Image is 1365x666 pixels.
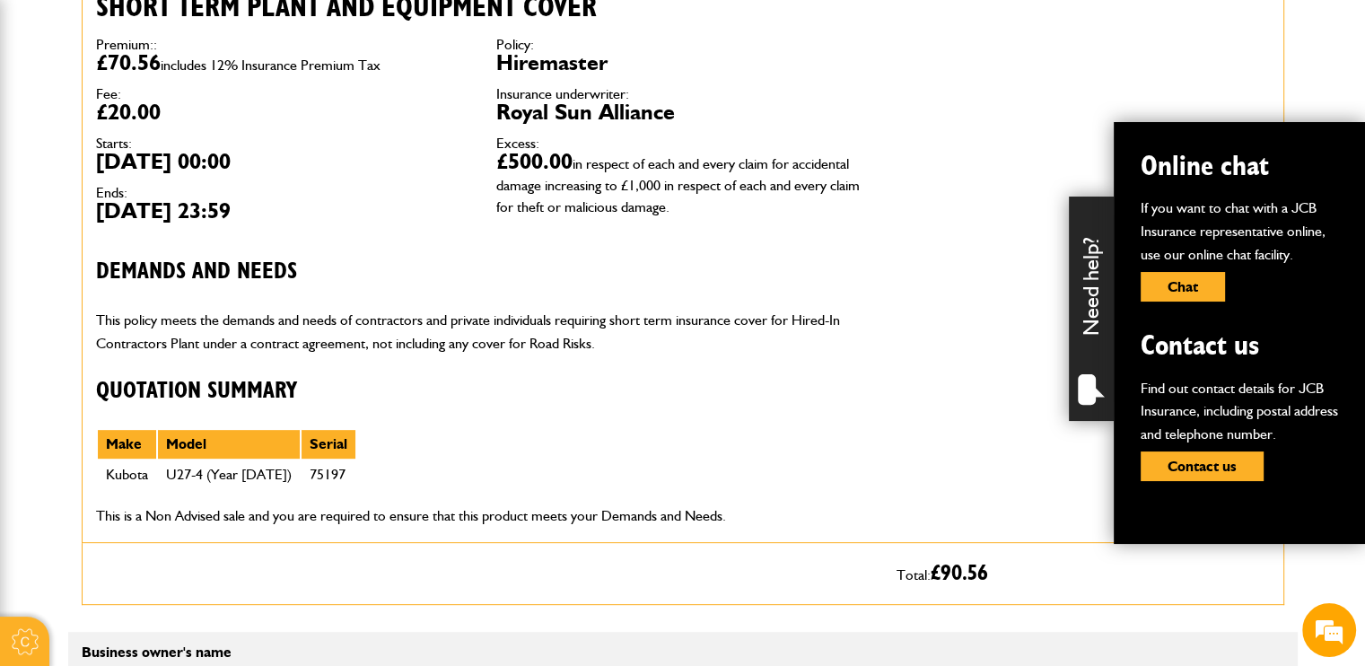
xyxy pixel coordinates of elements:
[9,494,342,557] textarea: Type your message and hit 'Enter'
[897,556,1270,591] p: Total:
[496,151,870,215] dd: £500.00
[23,150,302,204] div: 2:44 PM
[1069,197,1114,421] div: Need help?
[20,99,47,126] div: Navigation go back
[72,444,315,464] span: That's great, thank you. I will do that now.
[496,101,870,123] dd: Royal Sun Alliance
[496,136,870,151] dt: Excess:
[97,429,157,460] th: Make
[301,460,356,490] td: 75197
[157,429,301,460] th: Model
[308,470,328,486] span: End chat
[301,429,356,460] th: Serial
[96,136,469,151] dt: Starts:
[161,57,381,74] span: includes 12% Insurance Premium Tax
[96,378,870,406] h3: Quotation Summary
[23,335,302,408] div: 2:46 PM
[496,155,860,215] span: in respect of each and every claim for accidental damage increasing to £1,000 in respect of each ...
[1141,149,1338,183] h2: Online chat
[31,419,319,434] div: [PERSON_NAME].[PERSON_NAME]
[1141,272,1225,302] button: Chat
[294,9,337,52] div: Minimize live chat window
[96,52,469,74] dd: £70.56
[496,87,870,101] dt: Insurance underwriter:
[311,516,328,534] span: Attach a file
[96,309,870,355] p: This policy meets the demands and needs of contractors and private individuals requiring short te...
[96,504,870,528] p: This is a Non Advised sale and you are required to ensure that this product meets your Demands an...
[31,215,319,229] div: [PERSON_NAME].[PERSON_NAME]
[97,460,157,490] td: Kubota
[96,87,469,101] dt: Fee:
[62,240,315,299] span: I only have 15 minutes before I have to log off unfortunately so can I do this type of quote online?
[96,101,469,123] dd: £20.00
[36,157,289,197] span: Would you like to me arrange for someone to give you a call to go over a quote?
[284,516,302,534] span: Send voice message
[96,200,469,222] dd: [DATE] 23:59
[931,563,988,584] span: £
[157,460,301,490] td: U27-4 (Year [DATE])
[1141,197,1338,266] p: If you want to chat with a JCB Insurance representative online, use our online chat facility.
[1141,329,1338,363] h2: Contact us
[1141,451,1264,481] button: Contact us
[496,38,870,52] dt: Policy:
[59,437,328,471] div: 2:46 PM
[1141,377,1338,446] p: Find out contact details for JCB Insurance, including postal address and telephone number.
[49,232,328,306] div: 2:45 PM
[96,38,469,52] dt: Premium::
[120,101,328,125] div: Claire
[23,470,242,487] div: [PERSON_NAME] is typing...
[36,342,289,401] span: Yes you can do it online. One of the first questions asks if the items are owned or hired and the...
[96,259,870,286] h3: Demands and needs
[496,52,870,74] dd: Hiremaster
[941,563,988,584] span: 90.56
[82,645,1284,660] p: Business owner's name
[96,186,469,200] dt: Ends:
[96,151,469,172] dd: [DATE] 00:00
[285,470,299,486] span: More actions
[31,317,328,331] div: [PERSON_NAME]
